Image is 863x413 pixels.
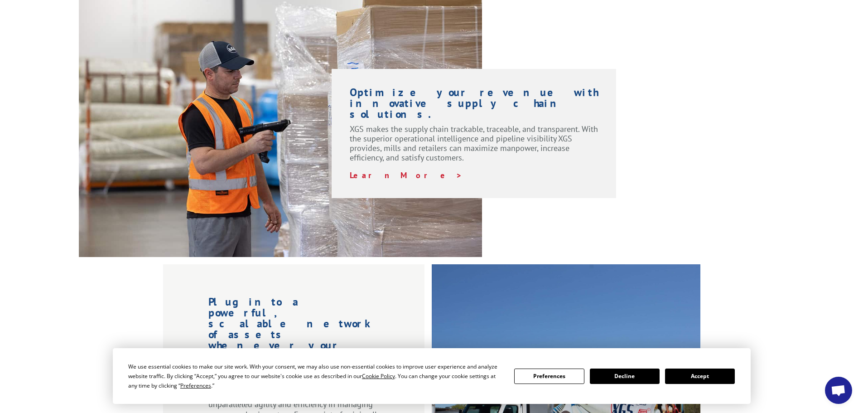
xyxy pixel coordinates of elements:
button: Decline [590,369,660,384]
div: Open chat [825,377,852,404]
span: Preferences [180,382,211,389]
button: Preferences [514,369,584,384]
span: Cookie Policy [362,372,395,380]
h1: Optimize your revenue with innovative supply chain solutions. [350,87,598,124]
button: Accept [665,369,735,384]
div: Cookie Consent Prompt [113,348,751,404]
div: We use essential cookies to make our site work. With your consent, we may also use non-essential ... [128,362,503,390]
h1: Plug into a powerful, scalable network of assets whenever your business demands it. [208,296,379,377]
a: Learn More > [350,170,463,180]
p: XGS makes the supply chain trackable, traceable, and transparent. With the superior operational i... [350,124,598,170]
